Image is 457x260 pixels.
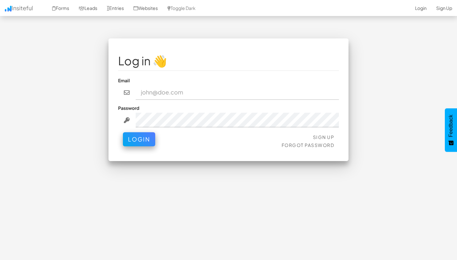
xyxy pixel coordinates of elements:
a: Forgot Password [282,142,334,148]
img: icon.png [5,6,12,12]
label: Email [118,77,130,84]
input: john@doe.com [136,85,339,100]
a: Sign Up [313,134,334,140]
button: Login [123,132,155,146]
span: Feedback [448,115,454,137]
label: Password [118,105,139,111]
h1: Log in 👋 [118,54,339,67]
button: Feedback - Show survey [445,108,457,152]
